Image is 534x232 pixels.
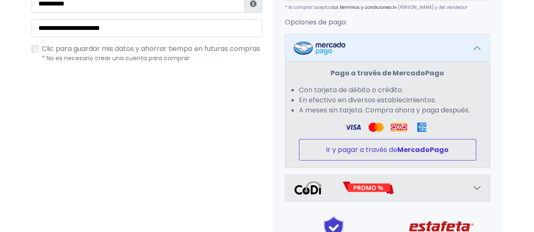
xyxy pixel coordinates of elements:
[368,122,384,132] img: Visa Logo
[397,145,449,155] strong: MercadoPago
[345,122,361,132] img: Visa Logo
[42,54,262,63] p: * No es necesario crear una cuenta para comprar
[299,85,476,95] li: Con tarjeta de débito o crédito.
[294,41,345,55] img: Mercadopago Logo
[299,105,476,115] li: A meses sin tarjeta. Compra ahora y paga después.
[299,139,476,160] button: Ir y pagar a través deMercadoPago
[42,44,260,53] span: Clic para guardar mis datos y ahorrar tiempo en futuras compras
[285,17,490,27] p: Opciones de pago:
[250,0,257,7] i: Estafeta lo usará para ponerse en contacto en caso de tener algún problema con el envío
[332,4,391,11] a: los términos y condiciones
[299,95,476,105] li: En efectivo en diversos establecimientos.
[391,122,407,132] img: Oxxo Logo
[285,4,490,11] p: * Al comprar aceptas de [PERSON_NAME] y del vendedor
[331,68,444,78] strong: Pago a través de MercadoPago
[414,122,430,132] img: Amex Logo
[342,181,394,195] img: Promo
[294,181,322,195] img: Codi Logo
